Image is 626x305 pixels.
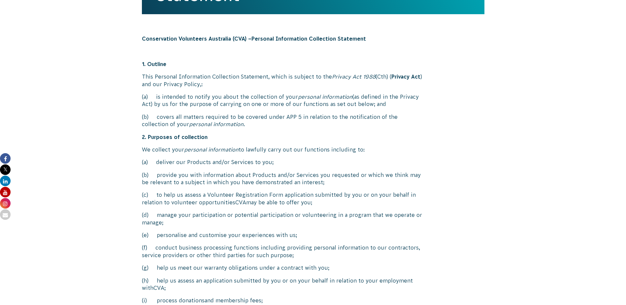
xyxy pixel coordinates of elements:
[332,74,376,80] span: Privacy Act 1988
[142,212,422,225] span: (d) manage your participation or potential participation or volunteering in a program that we ope...
[142,278,413,291] span: (h) help us assess an application submitted by you or on your behalf in relation to your employme...
[184,147,239,152] span: personal information
[142,61,166,67] span: 1. Outline
[142,74,332,80] span: This Personal Information Collection Statement, which is subject to the
[377,74,386,80] span: Cth
[239,147,365,152] span: to lawfully carry out our functions including to:
[142,297,205,303] span: (i) process donations
[142,172,421,185] span: (b) provide you with information about Products and/or Services you requested or which we think m...
[142,36,234,42] span: Conservation Volunteers Australia (
[245,36,251,42] span: ) –
[391,74,420,80] span: Privacy Act
[142,114,398,127] span: (b) covers all matters required to be covered under APP 5 in relation to the notification of the ...
[142,265,329,271] span: (g) help us meet our warranty obligations under a contract with you;
[142,232,297,238] span: (e) personalise and customise your experiences with us;
[235,199,246,205] span: CVA
[189,121,244,127] span: personal information
[164,285,166,291] span: ;
[298,94,352,100] span: personal information
[261,297,263,303] span: ;
[142,94,298,100] span: (a) is intended to notify you about the collection of your
[246,199,312,205] span: may be able to offer you;
[142,134,208,140] span: 2. Purposes of collection
[205,297,261,303] span: and membership fees
[153,285,164,291] span: CVA
[142,245,420,258] span: (f) conduct business processing functions including providing personal information to our contrac...
[142,159,274,165] span: (a) deliver our Products and/or Services to you;
[234,36,245,42] span: CVA
[142,147,184,152] span: We collect your
[142,192,416,205] span: (c) to help us assess a Volunteer Registration Form application submitted by you or on your behal...
[376,74,377,80] span: (
[251,36,366,42] span: Personal Information Collection Statement
[142,74,422,87] span: ) and
[153,81,203,87] span: our Privacy Policy,:
[386,74,391,80] span: ) (
[244,121,245,127] span: .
